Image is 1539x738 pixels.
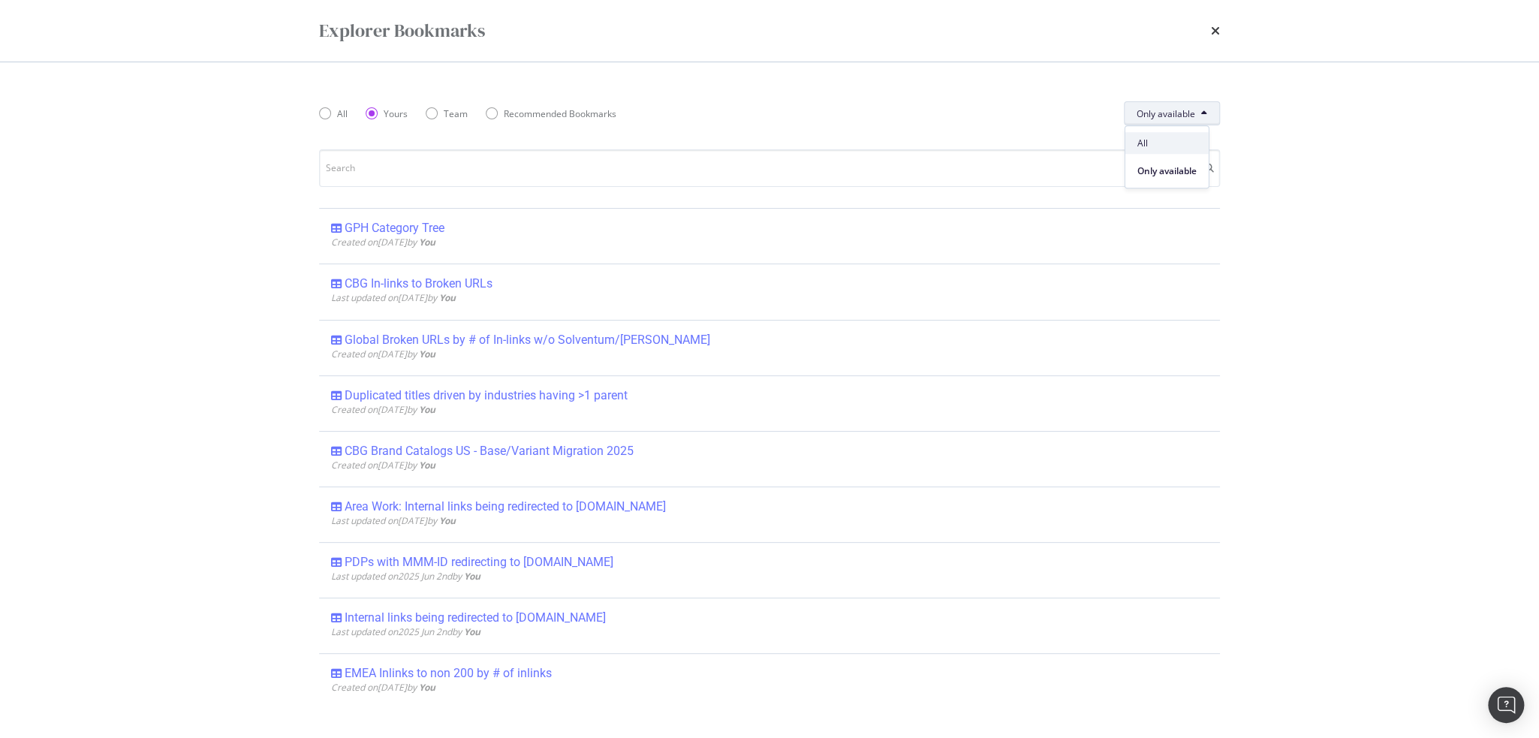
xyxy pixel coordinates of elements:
div: CBG In-links to Broken URLs [345,276,492,291]
div: times [1211,18,1220,44]
span: Created on [DATE] by [331,403,435,416]
div: Recommended Bookmarks [504,107,616,120]
b: You [419,403,435,416]
div: GPH Category Tree [345,221,444,236]
span: Last updated on [DATE] by [331,291,456,304]
span: Created on [DATE] by [331,459,435,471]
div: Yours [366,107,408,120]
div: Internal links being redirected to [DOMAIN_NAME] [345,610,606,625]
span: Created on [DATE] by [331,348,435,360]
span: Only available [1137,107,1195,120]
div: Open Intercom Messenger [1488,687,1524,723]
b: You [464,570,480,583]
b: You [419,681,435,694]
div: Explorer Bookmarks [319,18,485,44]
div: Duplicated titles driven by industries having >1 parent [345,388,628,403]
div: Recommended Bookmarks [486,107,616,120]
div: Team [444,107,468,120]
div: Team [426,107,468,120]
div: CBG Brand Catalogs US - Base/Variant Migration 2025 [345,444,634,459]
div: All [337,107,348,120]
div: All [319,107,348,120]
b: You [419,459,435,471]
div: Area Work: Internal links being redirected to [DOMAIN_NAME] [345,499,666,514]
span: Only available [1137,164,1197,178]
b: You [419,348,435,360]
span: All [1137,137,1197,150]
button: Only available [1124,101,1220,125]
input: Search [319,149,1220,187]
span: Created on [DATE] by [331,681,435,694]
div: PDPs with MMM-ID redirecting to [DOMAIN_NAME] [345,555,613,570]
span: Last updated on 2025 Jun 2nd by [331,570,480,583]
span: Last updated on [DATE] by [331,514,456,527]
b: You [439,291,456,304]
b: You [464,625,480,638]
span: Created on [DATE] by [331,236,435,249]
div: EMEA Inlinks to non 200 by # of inlinks [345,666,552,681]
b: You [419,236,435,249]
div: Yours [384,107,408,120]
div: Global Broken URLs by # of In-links w/o Solventum/[PERSON_NAME] [345,333,710,348]
b: You [439,514,456,527]
span: Last updated on 2025 Jun 2nd by [331,625,480,638]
